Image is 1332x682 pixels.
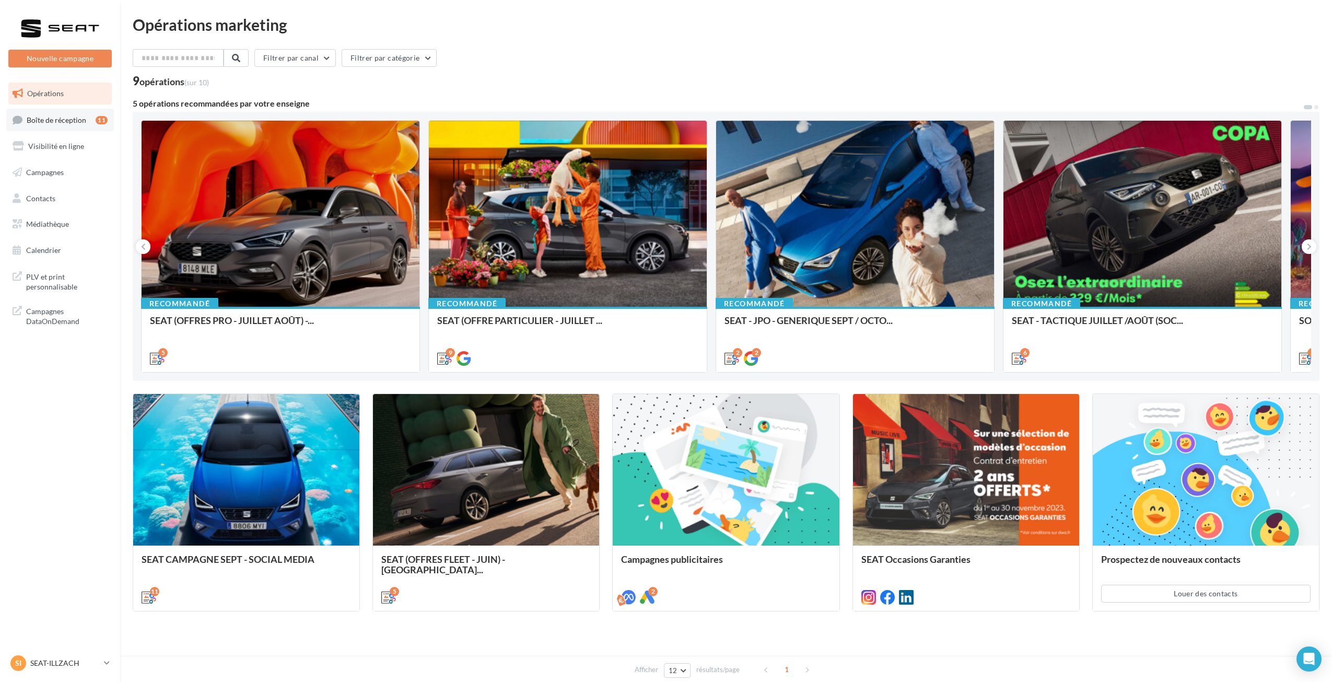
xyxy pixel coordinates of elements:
[621,553,723,565] span: Campagnes publicitaires
[139,77,209,86] div: opérations
[6,161,114,183] a: Campagnes
[716,298,793,309] div: Recommandé
[6,265,114,296] a: PLV et print personnalisable
[8,50,112,67] button: Nouvelle campagne
[254,49,336,67] button: Filtrer par canal
[6,83,114,105] a: Opérations
[635,665,658,675] span: Afficher
[1101,585,1311,603] button: Louer des contacts
[26,304,108,327] span: Campagnes DataOnDemand
[142,553,314,565] span: SEAT CAMPAGNE SEPT - SOCIAL MEDIA
[752,348,761,357] div: 2
[133,75,209,87] div: 9
[133,17,1319,32] div: Opérations marketing
[6,135,114,157] a: Visibilité en ligne
[1296,646,1322,672] div: Open Intercom Messenger
[664,663,691,678] button: 12
[446,348,455,357] div: 9
[342,49,437,67] button: Filtrer par catégorie
[6,213,114,235] a: Médiathèque
[15,658,21,668] span: SI
[158,348,168,357] div: 5
[1012,315,1183,326] span: SEAT - TACTIQUE JUILLET /AOÛT (SOC...
[428,298,506,309] div: Recommandé
[725,315,893,326] span: SEAT - JPO - GENERIQUE SEPT / OCTO...
[26,193,55,202] span: Contacts
[150,315,314,326] span: SEAT (OFFRES PRO - JUILLET AOÛT) -...
[669,666,677,675] span: 12
[1101,553,1241,565] span: Prospectez de nouveaux contacts
[30,658,100,668] p: SEAT-ILLZACH
[133,99,1303,108] div: 5 opérations recommandées par votre enseigne
[733,348,742,357] div: 2
[696,665,740,675] span: résultats/page
[141,298,218,309] div: Recommandé
[861,553,971,565] span: SEAT Occasions Garanties
[437,315,602,326] span: SEAT (OFFRE PARTICULIER - JUILLET ...
[184,78,209,87] span: (sur 10)
[6,109,114,131] a: Boîte de réception11
[390,587,399,596] div: 5
[1003,298,1080,309] div: Recommandé
[6,239,114,261] a: Calendrier
[381,553,505,575] span: SEAT (OFFRES FLEET - JUIN) - [GEOGRAPHIC_DATA]...
[28,142,84,151] span: Visibilité en ligne
[150,587,159,596] div: 11
[26,168,64,177] span: Campagnes
[778,661,795,678] span: 1
[8,653,112,673] a: SI SEAT-ILLZACH
[27,89,64,98] span: Opérations
[1307,348,1317,357] div: 3
[26,246,61,255] span: Calendrier
[96,116,108,124] div: 11
[6,300,114,331] a: Campagnes DataOnDemand
[26,270,108,292] span: PLV et print personnalisable
[27,115,86,124] span: Boîte de réception
[6,188,114,210] a: Contacts
[1020,348,1030,357] div: 6
[26,219,69,228] span: Médiathèque
[648,587,658,596] div: 2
